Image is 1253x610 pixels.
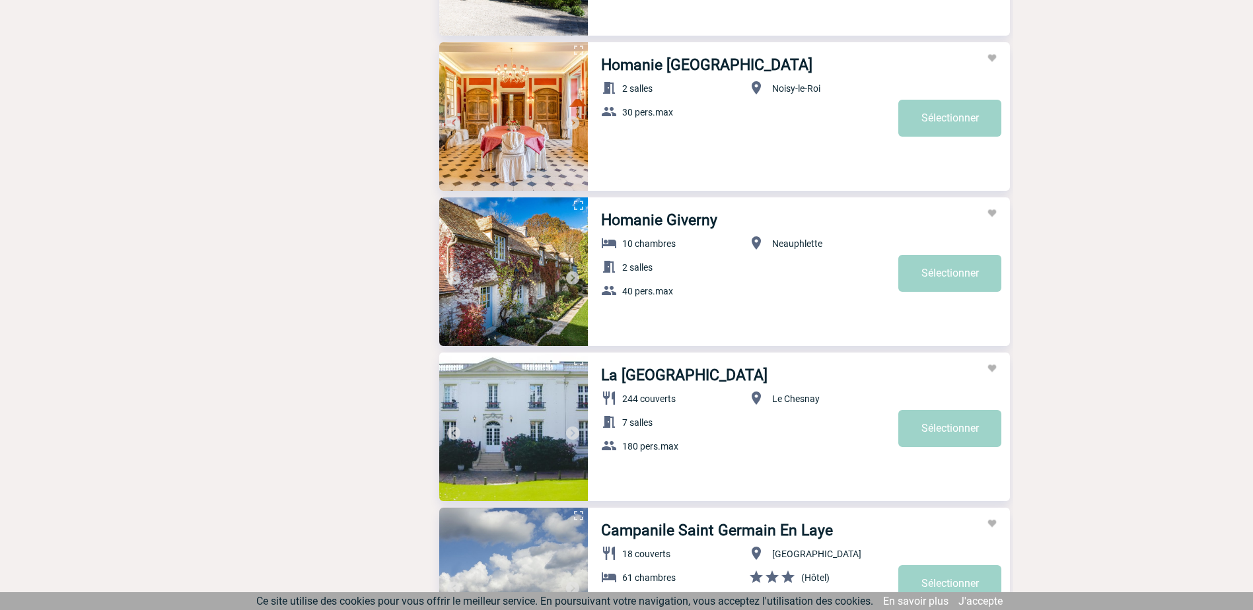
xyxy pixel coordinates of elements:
[883,595,949,607] a: En savoir plus
[601,235,617,251] img: baseline_hotel_white_24dp-b.png
[256,595,873,607] span: Ce site utilise des cookies pour vous offrir le meilleur service. En poursuivant votre navigation...
[958,595,1003,607] a: J'accepte
[987,363,997,374] img: Ajouter aux favoris
[601,366,768,384] a: La [GEOGRAPHIC_DATA]
[439,42,588,191] img: 1.jpg
[748,390,764,406] img: baseline_location_on_white_24dp-b.png
[439,197,588,346] img: 2.jpg
[772,83,820,94] span: Noisy-le-Roi
[622,441,678,452] span: 180 pers.max
[601,104,617,119] img: baseline_group_white_24dp-b.png
[622,393,676,404] span: 244 couverts
[601,211,717,229] a: Homanie Giverny
[987,53,997,63] img: Ajouter aux favoris
[898,255,1001,292] a: Sélectionner
[622,417,653,428] span: 7 salles
[601,569,617,585] img: baseline_hotel_white_24dp-b.png
[748,80,764,96] img: baseline_location_on_white_24dp-b.png
[748,235,764,251] img: baseline_location_on_white_24dp-b.png
[622,83,653,94] span: 2 salles
[601,259,617,275] img: baseline_meeting_room_white_24dp-b.png
[772,549,861,559] span: [GEOGRAPHIC_DATA]
[622,107,673,118] span: 30 pers.max
[772,393,820,404] span: Le Chesnay
[601,522,833,539] a: Campanile Saint Germain En Laye
[622,286,673,296] span: 40 pers.max
[601,80,617,96] img: baseline_meeting_room_white_24dp-b.png
[898,100,1001,137] a: Sélectionner
[601,390,617,406] img: baseline_restaurant_white_24dp-b.png
[601,545,617,561] img: baseline_restaurant_white_24dp-b.png
[772,238,822,249] span: Neauphlette
[987,208,997,219] img: Ajouter aux favoris
[622,549,670,559] span: 18 couverts
[601,414,617,430] img: baseline_meeting_room_white_24dp-b.png
[622,262,653,273] span: 2 salles
[622,572,676,583] span: 61 chambres
[987,518,997,529] img: Ajouter aux favoris
[801,572,830,583] span: (Hôtel)
[601,56,812,74] a: Homanie [GEOGRAPHIC_DATA]
[898,565,1001,602] a: Sélectionner
[622,238,676,249] span: 10 chambres
[898,410,1001,447] a: Sélectionner
[748,545,764,561] img: baseline_location_on_white_24dp-b.png
[601,438,617,454] img: baseline_group_white_24dp-b.png
[601,283,617,298] img: baseline_group_white_24dp-b.png
[439,353,588,501] img: 1.jpg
